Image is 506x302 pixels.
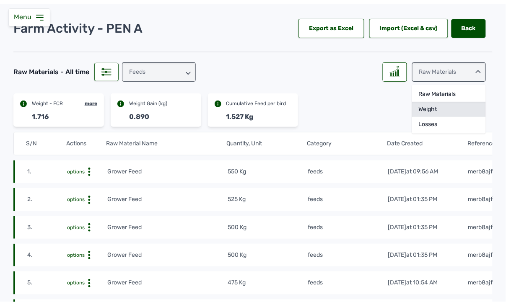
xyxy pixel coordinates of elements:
div: Export as Excel [298,19,364,38]
td: feeds [307,195,387,204]
td: Grower Feed [107,195,227,204]
td: 5. [27,278,67,287]
div: Weight [412,102,486,117]
td: 475 Kg [227,278,307,287]
td: 550 Kg [227,167,307,176]
span: options [67,252,85,258]
td: feeds [307,250,387,260]
div: Cumulative Feed per bird [226,100,286,107]
span: options [67,280,85,286]
div: Weight - FCR [32,100,63,107]
span: options [67,169,85,175]
div: 1.716 [32,112,49,122]
span: Menu [14,13,35,21]
p: Farm Activity - PEN A [13,21,143,36]
td: 500 Kg [227,223,307,232]
div: [DATE] [388,168,438,176]
span: at 01:35 PM [406,251,437,258]
div: Raw Materials [412,62,486,82]
div: [DATE] [388,251,437,259]
td: 2. [27,195,67,204]
td: feeds [307,167,387,176]
td: 525 Kg [227,195,307,204]
div: Import (Excel & csv) [369,19,448,38]
th: Date Created [387,139,467,148]
span: at 01:35 PM [406,224,437,231]
td: Grower Feed [107,223,227,232]
span: at 01:35 PM [406,196,437,203]
td: 1. [27,167,67,176]
span: at 10:54 AM [406,279,438,286]
td: 3. [27,223,67,232]
td: 500 Kg [227,250,307,260]
div: 0.890 [129,112,149,122]
div: Raw Materials [412,87,486,102]
th: Category [306,139,387,148]
div: 1.527 Kg [226,112,254,122]
div: [DATE] [388,279,438,287]
a: Menu [14,13,45,21]
div: more [85,100,97,107]
div: Weight Gain (kg) [129,100,167,107]
span: options [67,225,85,230]
div: Losses [412,117,486,132]
span: at 09:56 AM [406,168,438,175]
td: Grower Feed [107,278,227,287]
th: Raw Material Name [106,139,226,148]
div: feeds [122,62,196,82]
a: Back [452,19,486,38]
div: [DATE] [388,223,437,232]
td: Grower Feed [107,250,227,260]
th: Quantity, Unit [226,139,307,148]
td: feeds [307,223,387,232]
td: Grower Feed [107,167,227,176]
div: [DATE] [388,195,437,204]
th: S/N [26,139,66,148]
span: options [67,196,85,202]
th: Actions [66,139,106,148]
div: Raw Materials - All time [13,67,89,77]
td: 4. [27,250,67,260]
td: feeds [307,278,387,287]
